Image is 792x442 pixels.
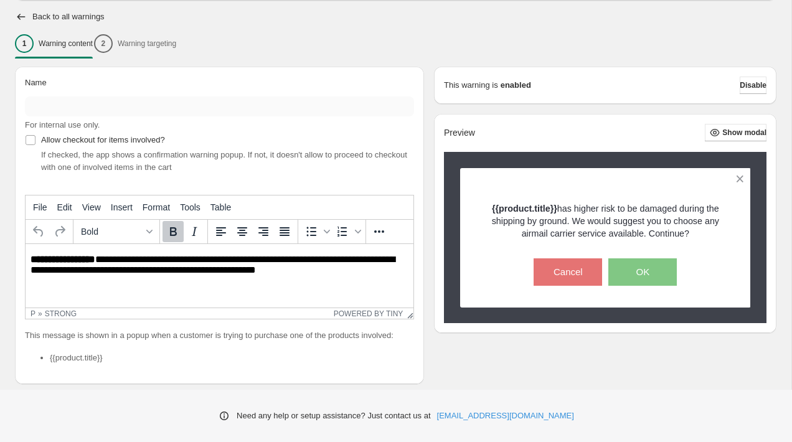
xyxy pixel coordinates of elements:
iframe: Rich Text Area [26,244,413,308]
li: {{product.title}} [50,352,414,364]
button: Redo [49,221,70,242]
p: This message is shown in a popup when a customer is trying to purchase one of the products involved: [25,329,414,342]
span: Table [210,202,231,212]
button: Align center [232,221,253,242]
div: 1 [15,34,34,53]
button: Align right [253,221,274,242]
span: Disable [740,80,766,90]
span: View [82,202,101,212]
p: Warning content [39,39,93,49]
div: » [38,309,42,318]
span: For internal use only. [25,120,100,129]
button: OK [608,258,677,286]
h2: Preview [444,128,475,138]
div: p [31,309,35,318]
p: This warning is [444,79,498,92]
button: Bold [163,221,184,242]
span: Insert [111,202,133,212]
div: Bullet list [301,221,332,242]
button: Disable [740,77,766,94]
button: 1Warning content [15,31,93,57]
span: File [33,202,47,212]
span: If checked, the app shows a confirmation warning popup. If not, it doesn't allow to proceed to ch... [41,150,407,172]
h2: Back to all warnings [32,12,105,22]
div: Numbered list [332,221,363,242]
button: Formats [76,221,157,242]
button: Italic [184,221,205,242]
div: strong [45,309,77,318]
button: Cancel [534,258,602,286]
p: has higher risk to be damaged during the shipping by ground. We would suggest you to choose any a... [482,202,729,240]
span: Edit [57,202,72,212]
button: Undo [28,221,49,242]
span: Show modal [722,128,766,138]
span: Tools [180,202,200,212]
span: Allow checkout for items involved? [41,135,165,144]
span: Bold [81,227,142,237]
button: Show modal [705,124,766,141]
a: [EMAIL_ADDRESS][DOMAIN_NAME] [437,410,574,422]
button: More... [369,221,390,242]
a: Powered by Tiny [334,309,403,318]
span: Name [25,78,47,87]
strong: enabled [501,79,531,92]
span: Format [143,202,170,212]
div: Resize [403,308,413,319]
button: Justify [274,221,295,242]
button: Align left [210,221,232,242]
strong: {{product.title}} [492,204,557,214]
